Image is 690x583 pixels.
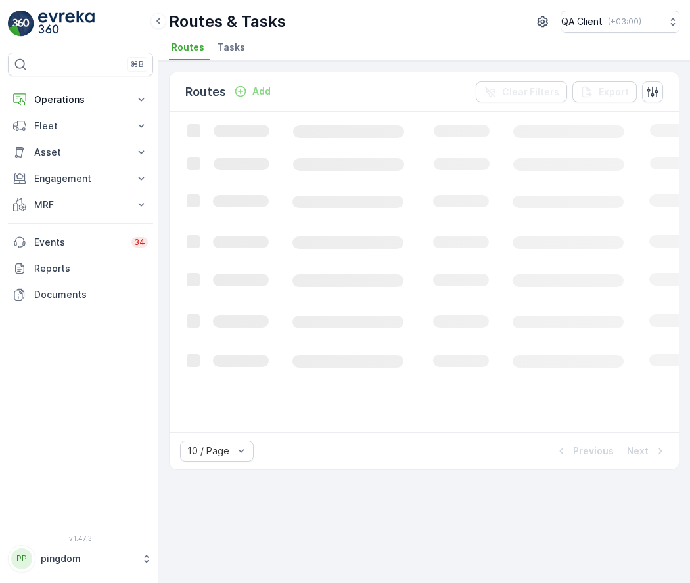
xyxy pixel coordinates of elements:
button: PPpingdom [8,545,153,572]
img: logo_light-DOdMpM7g.png [38,11,95,37]
button: Next [626,443,668,459]
a: Events34 [8,229,153,255]
p: ⌘B [131,59,144,70]
button: Clear Filters [476,81,567,102]
p: Export [599,85,629,98]
p: MRF [34,198,127,211]
p: Operations [34,93,127,106]
p: Asset [34,146,127,159]
p: Engagement [34,172,127,185]
button: Engagement [8,165,153,192]
p: pingdom [41,552,135,565]
button: Export [572,81,637,102]
p: Previous [573,444,614,458]
button: QA Client(+03:00) [561,11,679,33]
button: Operations [8,87,153,113]
a: Documents [8,282,153,308]
span: Routes [172,41,204,54]
p: Routes & Tasks [169,11,286,32]
button: Add [229,83,276,99]
p: Clear Filters [502,85,559,98]
a: Reports [8,255,153,282]
p: Events [34,236,124,249]
button: MRF [8,192,153,218]
p: Reports [34,262,148,275]
span: Tasks [218,41,245,54]
div: PP [11,548,32,569]
p: Add [252,85,271,98]
p: Routes [185,83,226,101]
p: QA Client [561,15,603,28]
p: Next [627,444,649,458]
p: Fleet [34,119,127,133]
button: Previous [553,443,615,459]
p: 34 [134,237,145,248]
img: logo [8,11,34,37]
button: Asset [8,139,153,165]
p: ( +03:00 ) [608,16,641,27]
button: Fleet [8,113,153,139]
p: Documents [34,288,148,301]
span: v 1.47.3 [8,534,153,542]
